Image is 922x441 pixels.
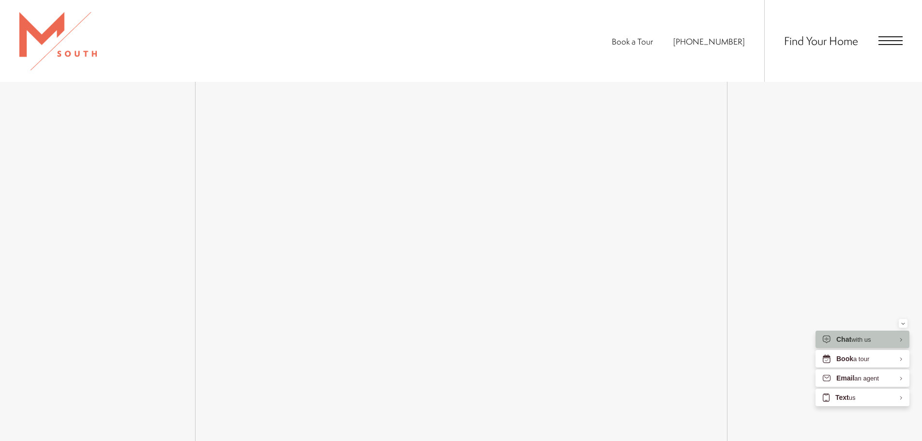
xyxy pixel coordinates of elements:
[878,36,903,45] button: Open Menu
[19,12,97,70] img: MSouth
[673,36,745,47] span: [PHONE_NUMBER]
[784,33,858,48] a: Find Your Home
[673,36,745,47] a: Call Us at 813-570-8014
[612,36,653,47] a: Book a Tour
